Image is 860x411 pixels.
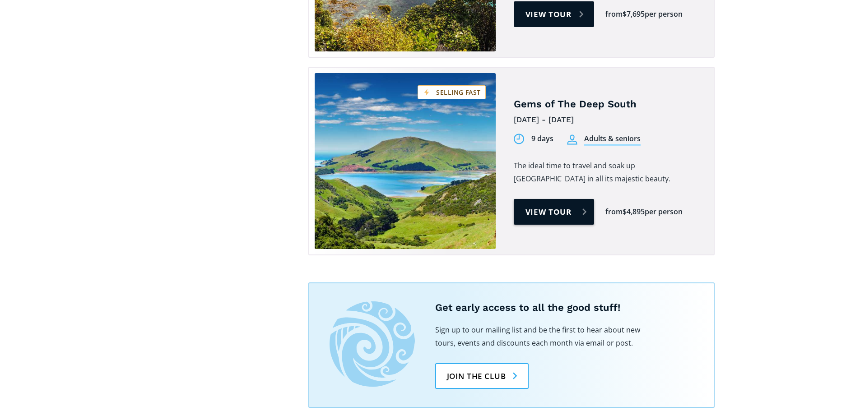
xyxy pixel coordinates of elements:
h5: Get early access to all the good stuff! [435,301,693,314]
div: [DATE] - [DATE] [514,113,700,127]
div: from [605,9,623,19]
p: Sign up to our mailing list and be the first to hear about new tours, events and discounts each m... [435,323,643,350]
a: Join the club [435,363,529,389]
div: $7,695 [623,9,645,19]
div: from [605,207,623,217]
h4: Gems of The Deep South [514,98,700,111]
a: View tour [514,199,595,225]
div: 9 [531,134,535,144]
div: days [537,134,553,144]
a: View tour [514,1,595,27]
div: per person [645,207,683,217]
p: The ideal time to travel and soak up [GEOGRAPHIC_DATA] in all its majestic beauty. [514,159,700,185]
div: per person [645,9,683,19]
div: Adults & seniors [584,134,641,146]
div: $4,895 [623,207,645,217]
